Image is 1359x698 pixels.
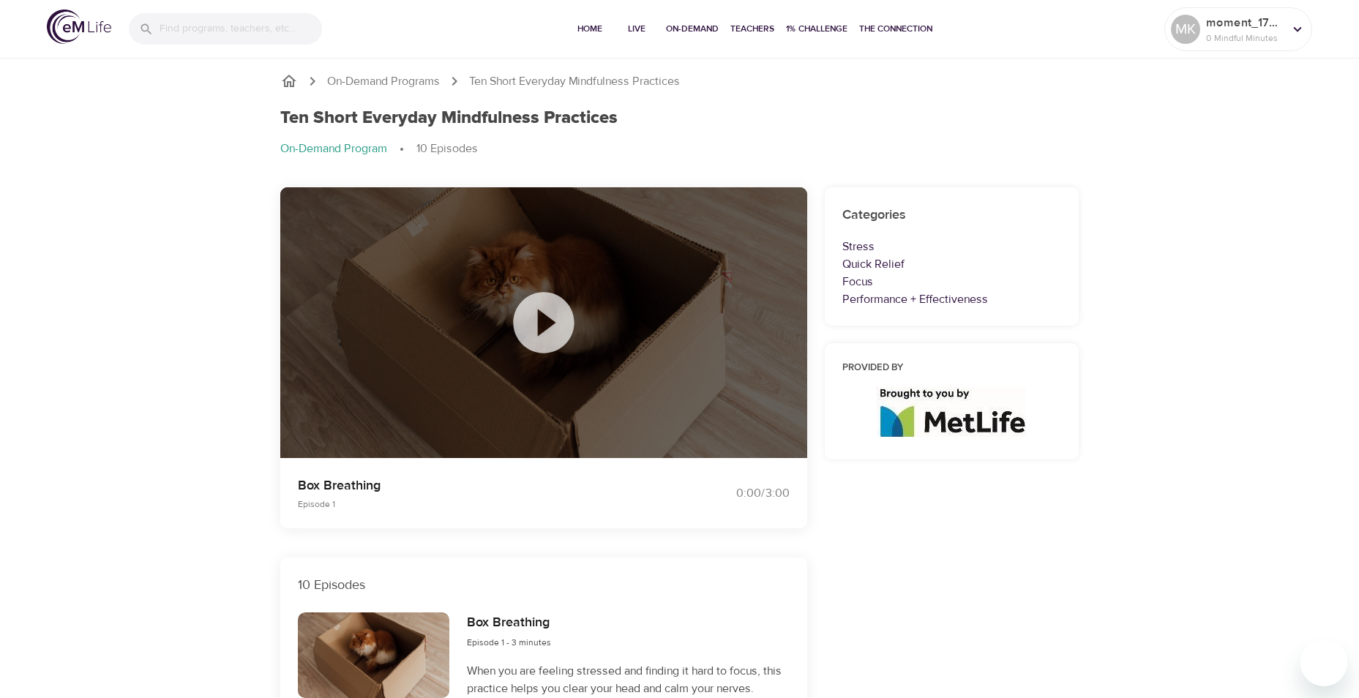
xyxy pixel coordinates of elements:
img: logo_960%20v2.jpg [877,387,1026,437]
iframe: Button to launch messaging window [1300,639,1347,686]
h6: Categories [842,205,1062,226]
p: Performance + Effectiveness [842,290,1062,308]
p: moment_1759262509 [1206,14,1284,31]
p: On-Demand Program [280,140,387,157]
p: Stress [842,238,1062,255]
p: When you are feeling stressed and finding it hard to focus, this practice helps you clear your he... [467,662,789,697]
img: logo [47,10,111,44]
p: Ten Short Everyday Mindfulness Practices [469,73,680,90]
span: Teachers [730,21,774,37]
span: The Connection [859,21,932,37]
input: Find programs, teachers, etc... [160,13,322,45]
div: MK [1171,15,1200,44]
span: Episode 1 - 3 minutes [467,637,551,648]
span: 1% Challenge [786,21,847,37]
nav: breadcrumb [280,72,1079,90]
h6: Provided by [842,361,1062,376]
p: 0 Mindful Minutes [1206,31,1284,45]
span: Home [572,21,607,37]
span: On-Demand [666,21,719,37]
h6: Box Breathing [467,612,551,634]
p: 10 Episodes [298,575,790,595]
a: On-Demand Programs [327,73,440,90]
p: Episode 1 [298,498,662,511]
p: Box Breathing [298,476,662,495]
p: 10 Episodes [416,140,478,157]
p: Focus [842,273,1062,290]
nav: breadcrumb [280,140,1079,158]
span: Live [619,21,654,37]
h1: Ten Short Everyday Mindfulness Practices [280,108,618,129]
div: 0:00 / 3:00 [680,485,790,502]
p: Quick Relief [842,255,1062,273]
